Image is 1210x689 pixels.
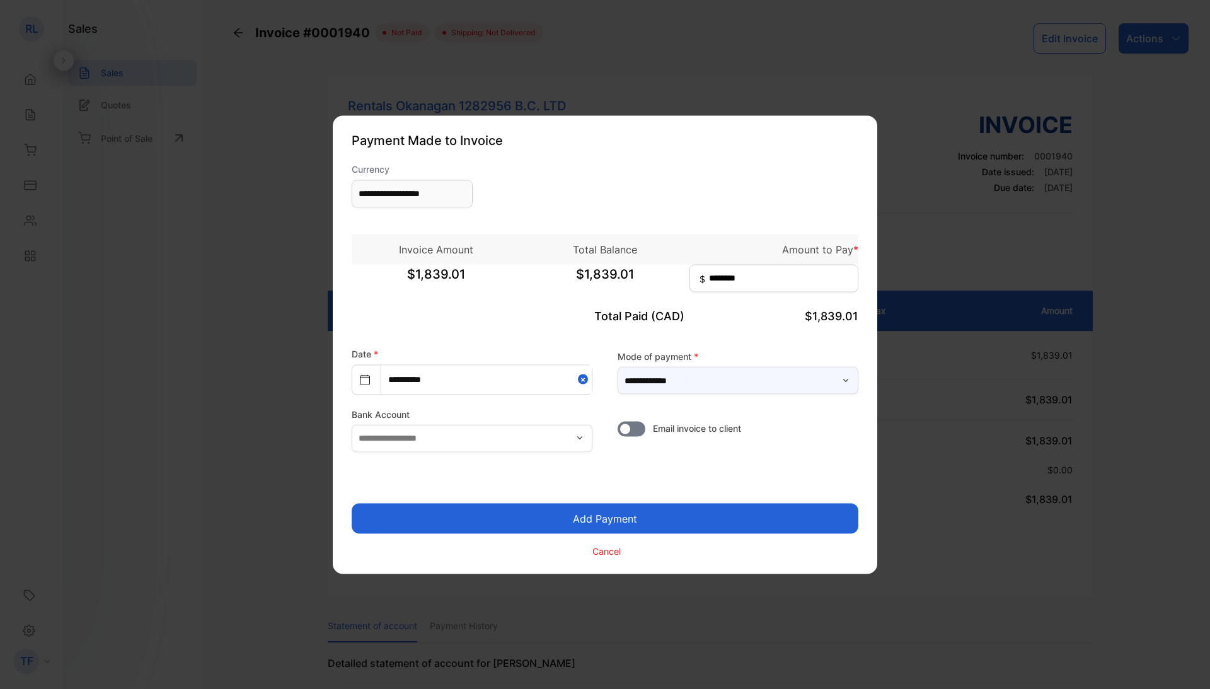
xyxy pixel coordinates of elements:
p: Cancel [592,545,621,558]
label: Date [352,348,378,359]
span: $1,839.01 [805,309,858,322]
button: Close [578,365,592,393]
label: Currency [352,162,473,175]
span: $1,839.01 [521,264,689,296]
p: Invoice Amount [352,241,521,257]
p: Total Paid (CAD) [521,307,689,324]
p: Payment Made to Invoice [352,130,858,149]
label: Mode of payment [618,350,858,363]
span: $ [700,272,705,285]
span: $1,839.01 [352,264,521,296]
p: Total Balance [521,241,689,257]
button: Add Payment [352,503,858,533]
p: Amount to Pay [689,241,858,257]
button: Open LiveChat chat widget [10,5,48,43]
label: Bank Account [352,407,592,420]
span: Email invoice to client [653,421,741,434]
